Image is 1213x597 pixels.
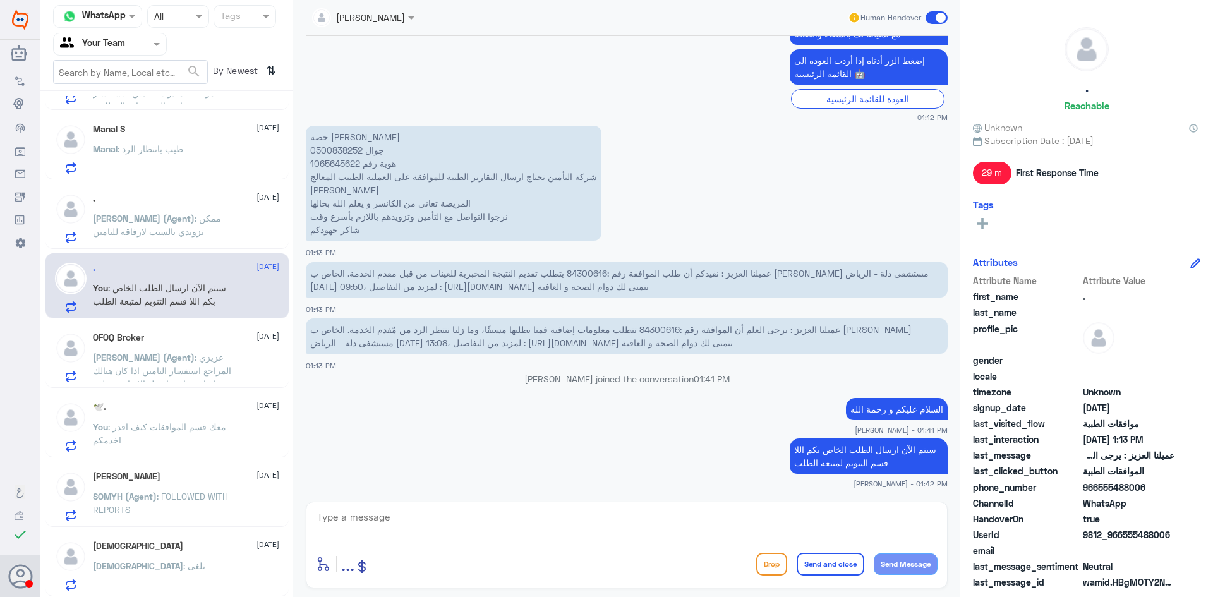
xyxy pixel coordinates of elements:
p: [PERSON_NAME] joined the conversation [306,372,948,385]
span: [DATE] [256,261,279,272]
img: defaultAdmin.png [1065,28,1108,71]
span: wamid.HBgMOTY2NTU1NDg4MDA2FQIAEhgUM0EwRkY0Q0ZEOTg4MDAyOTVGQUYA [1083,576,1174,589]
span: [PERSON_NAME] (Agent) [93,352,195,363]
h5: سبحان الله [93,541,183,552]
button: Send Message [874,553,938,575]
span: first_name [973,290,1080,303]
span: null [1083,370,1174,383]
span: [DATE] [256,191,279,203]
span: 966555488006 [1083,481,1174,494]
span: [PERSON_NAME] - 01:42 PM [854,478,948,489]
h6: Tags [973,199,994,210]
p: 15/9/2025, 1:42 PM [790,438,948,474]
span: last_clicked_button [973,464,1080,478]
span: موافقات الطبية [1083,417,1174,430]
button: Drop [756,553,787,576]
span: : طيب بانتظار الرد [118,143,183,154]
span: 2025-09-15T07:11:11.097Z [1083,401,1174,414]
button: ... [341,550,354,578]
span: [DATE] [256,469,279,481]
span: Human Handover [860,12,921,23]
p: 15/9/2025, 1:12 PM [790,49,948,85]
span: Subscription Date : [DATE] [973,134,1200,147]
h5: . [1085,81,1089,95]
span: last_message_sentiment [973,560,1080,573]
h6: Reachable [1065,100,1109,111]
span: : معك قسم الموافقات كيف اقدر اخدمكم [93,421,226,445]
span: search [186,64,202,79]
h5: shujath mohammed [93,471,160,482]
span: الموافقات الطبية [1083,464,1174,478]
span: UserId [973,528,1080,541]
button: search [186,61,202,82]
div: العودة للقائمة الرئيسية [791,89,944,109]
span: عميلنا العزيز : يرجى العلم أن الموافقة رقم :84300616 تتطلب معلومات إضافية قمنا بطلبها مسبقًا، وما... [1083,449,1174,462]
h5: OFOQ Broker [93,332,144,343]
h5: . [93,263,95,274]
p: 15/9/2025, 1:13 PM [306,126,601,241]
span: : سيتم الآن ارسال الطلب الخاص بكم اللا قسم التنويم لمتبعة الطلب [93,282,226,306]
span: last_message_id [973,576,1080,589]
span: null [1083,354,1174,367]
span: You [93,421,108,432]
span: By Newest [208,60,261,85]
span: . [1083,290,1174,303]
span: Unknown [1083,385,1174,399]
span: [PERSON_NAME] - 01:41 PM [855,425,948,435]
span: Unknown [973,121,1022,134]
span: last_interaction [973,433,1080,446]
span: 2025-09-15T10:13:32.318Z [1083,433,1174,446]
h6: Attributes [973,256,1018,268]
span: You [93,282,108,293]
img: Widebot Logo [12,9,28,30]
span: 01:13 PM [306,361,336,370]
span: last_visited_flow [973,417,1080,430]
span: Attribute Name [973,274,1080,287]
div: Tags [219,9,241,25]
img: defaultAdmin.png [55,402,87,433]
img: defaultAdmin.png [1083,322,1114,354]
span: [PERSON_NAME] (Agent) [93,213,195,224]
img: defaultAdmin.png [55,263,87,294]
img: defaultAdmin.png [55,124,87,155]
input: Search by Name, Local etc… [54,61,207,83]
span: 29 m [973,162,1011,184]
span: 01:13 PM [306,305,336,313]
span: signup_date [973,401,1080,414]
span: : FOLLOWED WITH REPORTS [93,491,228,515]
span: [DATE] [256,539,279,550]
span: timezone [973,385,1080,399]
h5: 🕊️. [93,402,106,413]
h5: Manal S [93,124,125,135]
p: 15/9/2025, 1:13 PM [306,262,948,298]
img: defaultAdmin.png [55,332,87,364]
span: 01:13 PM [306,248,336,256]
span: [DATE] [256,400,279,411]
span: عميلنا العزيز : يرجى العلم أن الموافقة رقم :84300616 تتطلب معلومات إضافية قمنا بطلبها مسبقًا، وما... [310,324,912,348]
span: Attribute Value [1083,274,1174,287]
img: defaultAdmin.png [55,541,87,572]
span: last_name [973,306,1080,319]
span: 01:12 PM [917,112,948,123]
span: [DEMOGRAPHIC_DATA] [93,560,183,571]
img: yourTeam.svg [60,35,79,54]
span: phone_number [973,481,1080,494]
span: : تلغى [183,560,205,571]
span: First Response Time [1016,166,1099,179]
span: Manal [93,143,118,154]
span: SOMYH (Agent) [93,491,157,502]
img: defaultAdmin.png [55,193,87,225]
span: عميلنا العزيز : نفيدكم أن طلب الموافقة رقم :84300616 يتطلب تقديم النتيجة المخبرية للعينات من قبل ... [310,268,929,292]
button: Send and close [797,553,864,576]
span: 2 [1083,497,1174,510]
span: locale [973,370,1080,383]
p: 15/9/2025, 1:41 PM [846,398,948,420]
span: true [1083,512,1174,526]
span: last_message [973,449,1080,462]
span: 01:41 PM [694,373,730,384]
i: check [13,527,28,542]
span: [DATE] [256,122,279,133]
span: gender [973,354,1080,367]
span: 0 [1083,560,1174,573]
img: defaultAdmin.png [55,471,87,503]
